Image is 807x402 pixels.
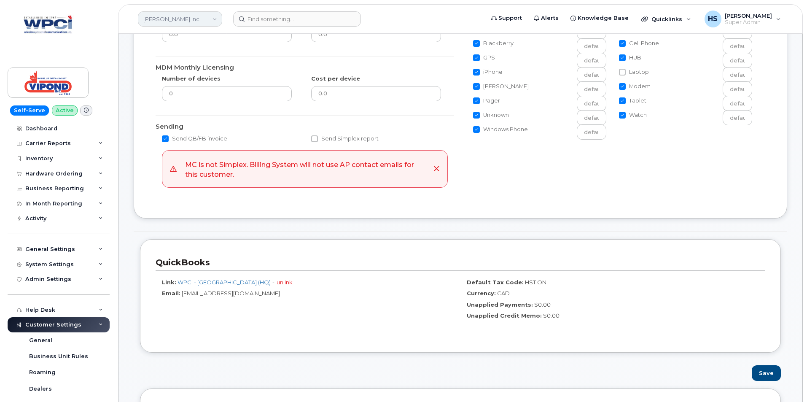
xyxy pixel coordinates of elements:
[467,301,533,309] label: Unapplied Payments:
[577,110,606,125] input: Unknown
[473,124,528,135] label: Windows Phone
[497,290,510,297] span: CAD
[577,67,606,82] input: iPhone
[473,83,480,90] input: [PERSON_NAME]
[723,38,752,54] input: Cell Phone
[723,81,752,97] input: Modem
[473,81,529,92] label: [PERSON_NAME]
[233,11,361,27] input: Find something...
[635,11,697,27] div: Quicklinks
[619,40,626,47] input: Cell Phone
[619,67,649,77] label: Laptop
[619,81,651,92] label: Modem
[467,278,524,286] label: Default Tax Code:
[578,14,629,22] span: Knowledge Base
[162,278,176,286] label: Link:
[577,124,606,140] input: Windows Phone
[651,16,682,22] span: Quicklinks
[162,289,180,297] label: Email:
[619,112,626,119] input: Watch
[272,279,275,286] span: -
[162,135,169,142] input: Send QB/FB invoice
[311,134,379,144] label: Send Simplex report
[725,12,772,19] span: [PERSON_NAME]
[138,11,222,27] a: Vipond Inc.
[485,10,528,27] a: Support
[619,96,646,106] label: Tablet
[473,97,480,104] input: Pager
[473,67,503,77] label: iPhone
[473,126,480,133] input: Windows Phone
[619,97,626,104] input: Tablet
[156,123,454,130] h4: Sending
[178,279,271,286] a: WPCI - [GEOGRAPHIC_DATA] (HQ)
[619,69,626,76] input: Laptop
[723,96,752,111] input: Tablet
[619,110,647,120] label: Watch
[156,64,454,71] h4: MDM Monthly Licensing
[723,110,752,125] input: Watch
[541,14,559,22] span: Alerts
[577,53,606,68] input: GPS
[498,14,522,22] span: Support
[565,10,635,27] a: Knowledge Base
[162,75,221,83] label: Number of devices
[467,289,496,297] label: Currency:
[473,96,500,106] label: Pager
[185,158,426,180] div: MC is not Simplex. Billing System will not use AP contact emails for this customer.
[723,53,752,68] input: HUB
[162,134,227,144] label: Send QB/FB invoice
[725,19,772,26] span: Super Admin
[699,11,787,27] div: Heather Space
[311,135,318,142] input: Send Simplex report
[577,81,606,97] input: [PERSON_NAME]
[473,40,480,47] input: Blackberry
[534,301,551,308] span: $0.00
[525,279,546,286] span: HST ON
[577,38,606,54] input: Blackberry
[619,38,659,49] label: Cell Phone
[473,112,480,119] input: Unknown
[619,54,626,61] input: HUB
[528,10,565,27] a: Alerts
[156,257,759,268] h3: QuickBooks
[619,83,626,90] input: Modem
[708,14,718,24] span: HS
[277,279,293,286] a: unlink
[182,290,280,297] span: [EMAIL_ADDRESS][DOMAIN_NAME]
[619,53,641,63] label: HUB
[473,110,509,120] label: Unknown
[752,365,781,381] button: Save
[543,312,560,319] span: $0.00
[311,75,360,83] label: Cost per device
[473,54,480,61] input: GPS
[467,312,542,320] label: Unapplied Credit Memo:
[473,69,480,76] input: iPhone
[723,67,752,82] input: Laptop
[473,38,514,49] label: Blackberry
[577,96,606,111] input: Pager
[473,53,495,63] label: GPS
